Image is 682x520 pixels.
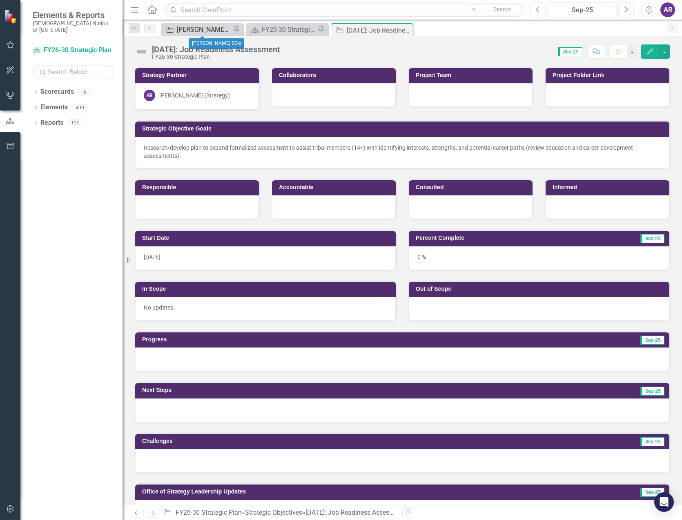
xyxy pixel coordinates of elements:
a: [PERSON_NAME] SO's [163,24,231,35]
a: FY26-30 Strategic Plan [176,509,242,516]
button: Sep-25 [548,2,616,17]
span: Search [493,6,511,13]
span: Sep-25 [640,387,664,396]
h3: Strategy Partner [142,72,255,78]
a: FY26-30 Strategic Plan [33,46,114,55]
div: [DATE]: Job Readiness Assessment [347,25,411,35]
span: Sep-25 [558,47,582,56]
div: [DATE]: Job Readiness Assessment [305,509,407,516]
h3: Strategic Objective Goals [142,126,665,132]
h3: Accountable [279,184,392,190]
h3: Start Date [142,235,392,241]
button: AR [660,2,675,17]
span: Sep-25 [640,488,664,497]
img: ClearPoint Strategy [4,9,18,23]
h3: Project Team [416,72,528,78]
div: Open Intercom Messenger [654,492,674,512]
h3: Out of Scope [416,286,665,292]
div: FY26-30 Strategic Plan [152,54,280,60]
a: Scorecards [40,87,74,97]
div: [PERSON_NAME] SO's [189,38,244,49]
a: Elements [40,103,68,112]
div: 6 [78,89,91,95]
div: Sep-25 [551,5,613,15]
a: Strategic Objectives [245,509,302,516]
div: 125 [67,119,83,126]
span: Sep-25 [640,234,664,243]
img: Not Defined [135,45,148,58]
button: Search [481,4,522,15]
div: [PERSON_NAME] (Strategy) [159,91,230,100]
div: [PERSON_NAME] SO's [177,24,231,35]
div: FY26-30 Strategic Plan [262,24,316,35]
input: Search Below... [33,65,114,79]
a: FY26-30 Strategic Plan [248,24,316,35]
h3: Informed [553,184,665,190]
div: 400 [72,104,88,111]
h3: Responsible [142,184,255,190]
span: [DATE] [144,254,160,260]
input: Search ClearPoint... [165,3,524,17]
h3: Collaborators [279,72,392,78]
div: » » [164,508,396,518]
h3: Project Folder Link [553,72,665,78]
h3: Progress [142,336,403,343]
h3: In Scope [142,286,392,292]
h3: Next Steps [142,387,426,393]
span: Sep-25 [640,437,664,446]
div: 0 % [409,246,669,270]
h3: Office of Strategy Leadership Updates [142,489,564,495]
a: Reports [40,118,63,128]
div: [DATE]: Job Readiness Assessment [152,45,280,54]
h3: Consulted [416,184,528,190]
div: AR [144,90,155,101]
h3: Percent Complete [416,235,581,241]
h3: Challenges [142,438,430,444]
small: [DEMOGRAPHIC_DATA] Nation of [US_STATE] [33,20,114,33]
span: Sep-25 [640,336,664,345]
p: Research/develop plan to expand formalized assessment to assist tribal members (14+) with identif... [144,144,661,160]
p: No updates. [144,303,387,312]
span: Elements & Reports [33,10,114,20]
